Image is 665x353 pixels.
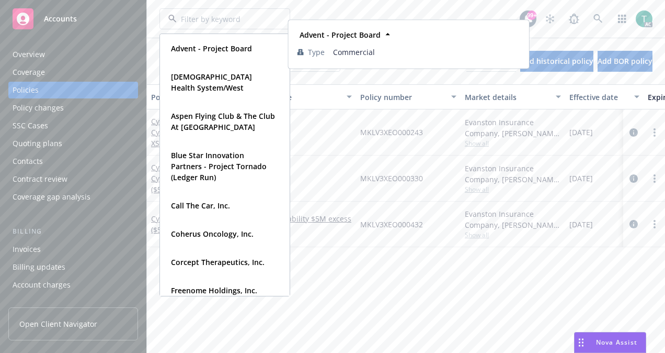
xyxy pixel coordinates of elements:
[8,259,138,275] a: Billing updates
[360,173,423,184] span: MKLV3XEO000330
[648,218,661,230] a: more
[13,64,45,81] div: Coverage
[8,226,138,237] div: Billing
[19,318,97,329] span: Open Client Navigator
[588,8,609,29] a: Search
[636,10,652,27] img: photo
[225,84,356,109] button: Lines of coverage
[171,285,257,295] strong: Freenome Holdings, Inc.
[171,150,267,182] strong: Blue Star Innovation Partners - Project Tornado (Ledger Run)
[465,117,561,139] div: Evanston Insurance Company, [PERSON_NAME] Insurance
[465,92,549,103] div: Market details
[333,47,520,58] span: Commercial
[575,333,588,352] div: Drag to move
[177,14,269,25] input: Filter by keyword
[13,82,39,98] div: Policies
[13,241,41,258] div: Invoices
[13,117,48,134] div: SSC Cases
[13,189,90,205] div: Coverage gap analysis
[598,51,652,72] button: Add BOR policy
[13,100,64,116] div: Policy changes
[8,171,138,187] a: Contract review
[465,139,561,148] span: Show all
[151,92,210,103] div: Policy details
[569,127,593,138] span: [DATE]
[8,64,138,81] a: Coverage
[360,92,445,103] div: Policy number
[569,219,593,230] span: [DATE]
[13,153,43,170] div: Contacts
[627,126,640,139] a: circleInformation
[8,153,138,170] a: Contacts
[13,135,62,152] div: Quoting plans
[300,30,381,40] strong: Advent - Project Board
[171,257,265,267] strong: Corcept Therapeutics, Inc.
[627,218,640,230] a: circleInformation
[8,4,138,34] a: Accounts
[230,173,352,184] a: Excess - Cyber
[520,56,593,66] span: Add historical policy
[596,338,637,347] span: Nova Assist
[465,230,561,239] span: Show all
[465,185,561,194] span: Show all
[151,162,208,194] a: Cyber
[8,117,138,134] a: SSC Cases
[465,163,561,185] div: Evanston Insurance Company, [PERSON_NAME] Insurance, Amwins
[13,46,45,63] div: Overview
[520,51,593,72] button: Add historical policy
[171,43,252,53] strong: Advent - Project Board
[569,173,593,184] span: [DATE]
[151,116,214,148] a: Cyber
[8,82,138,98] a: Policies
[13,294,74,311] div: Installment plans
[171,229,254,239] strong: Coherus Oncology, Inc.
[8,277,138,293] a: Account charges
[461,84,565,109] button: Market details
[151,116,214,148] span: - (LAYER 1) | Cyber Excess $5m XS $5m
[356,84,461,109] button: Policy number
[569,92,628,103] div: Effective date
[574,332,646,353] button: Nova Assist
[648,126,661,139] a: more
[8,241,138,258] a: Invoices
[151,162,208,194] span: - XS Cyber/Tech E&O ($5M XS $5M)
[565,84,644,109] button: Effective date
[8,135,138,152] a: Quoting plans
[230,213,352,235] a: Excess - Cyber Liability $5M excess of $5M
[171,201,230,211] strong: Call The Car, Inc.
[527,10,536,20] div: 99+
[13,277,71,293] div: Account charges
[44,15,77,23] span: Accounts
[8,189,138,205] a: Coverage gap analysis
[13,171,67,187] div: Contract review
[13,259,65,275] div: Billing updates
[360,219,423,230] span: MKLV3XEO000432
[627,172,640,185] a: circleInformation
[648,172,661,185] a: more
[540,8,560,29] a: Stop snowing
[8,46,138,63] a: Overview
[465,208,561,230] div: Evanston Insurance Company, [PERSON_NAME] Insurance, Amwins
[564,8,584,29] a: Report a Bug
[171,72,252,93] strong: [DEMOGRAPHIC_DATA] Health System/West
[147,84,225,109] button: Policy details
[8,294,138,311] a: Installment plans
[151,214,220,235] a: Cyber
[171,111,275,132] strong: Aspen Flying Club & The Club At [GEOGRAPHIC_DATA]
[308,47,325,58] span: Type
[360,127,423,138] span: MKLV3XEO000243
[612,8,633,29] a: Switch app
[598,56,652,66] span: Add BOR policy
[8,100,138,116] a: Policy changes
